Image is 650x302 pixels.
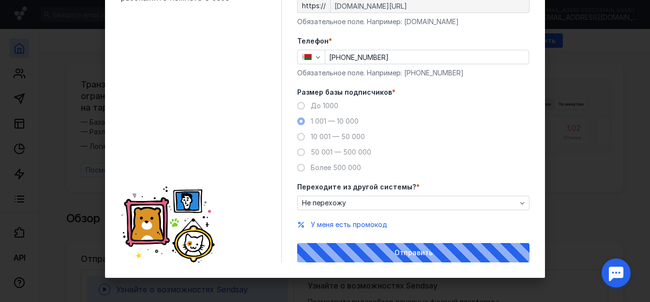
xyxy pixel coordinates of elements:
span: Телефон [297,36,329,46]
span: Не перехожу [302,199,346,207]
span: Размер базы подписчиков [297,87,392,97]
div: Обязательное поле. Например: [PHONE_NUMBER] [297,68,529,78]
div: Обязательное поле. Например: [DOMAIN_NAME] [297,17,529,27]
span: Переходите из другой системы? [297,182,416,192]
button: У меня есть промокод [311,220,387,230]
span: У меня есть промокод [311,220,387,229]
button: Не перехожу [297,196,529,210]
